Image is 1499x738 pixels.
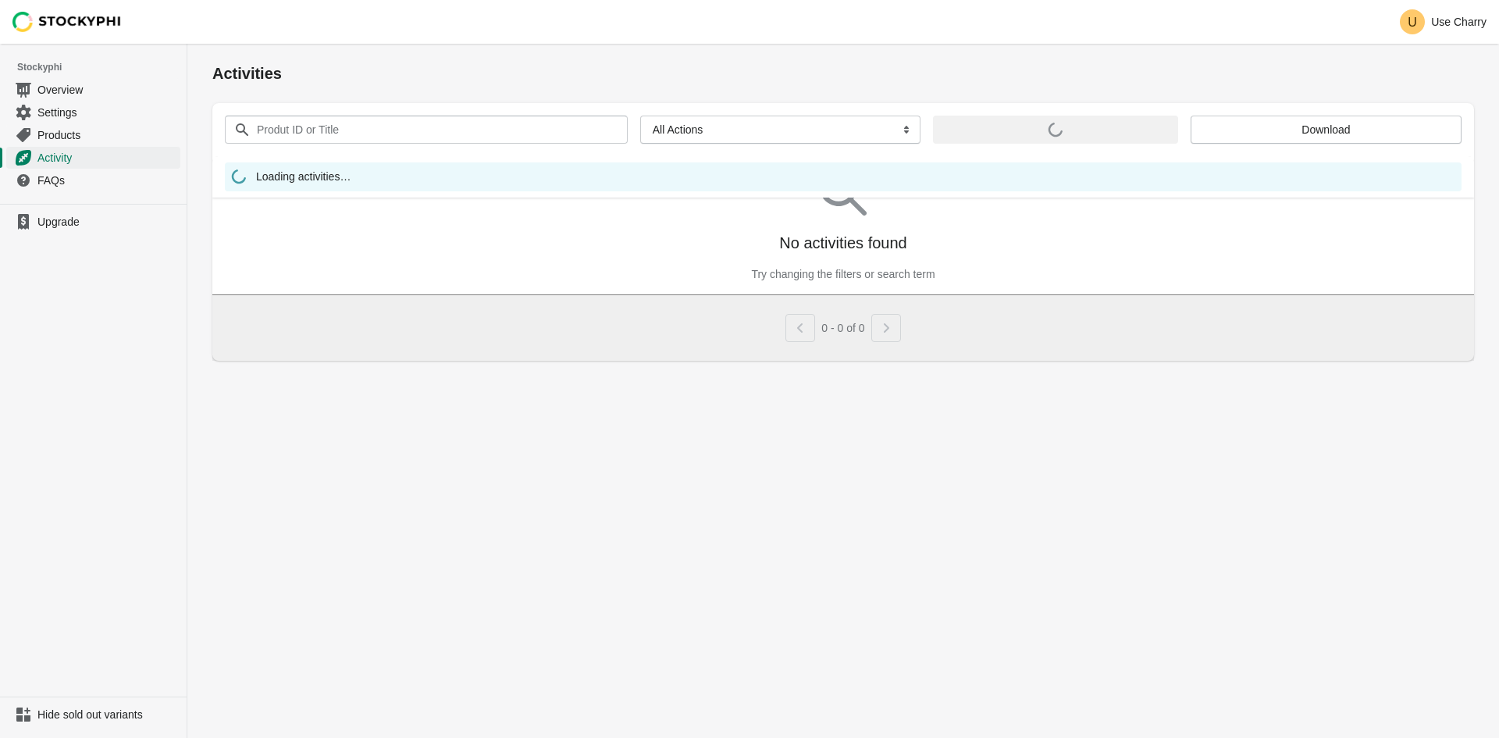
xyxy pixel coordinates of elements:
[37,214,177,230] span: Upgrade
[6,169,180,191] a: FAQs
[1191,116,1462,144] button: Download
[37,150,177,166] span: Activity
[37,707,177,722] span: Hide sold out variants
[6,146,180,169] a: Activity
[6,211,180,233] a: Upgrade
[6,123,180,146] a: Products
[212,62,1474,84] h1: Activities
[751,266,935,282] p: Try changing the filters or search term
[1400,9,1425,34] span: Avatar with initials U
[37,127,177,143] span: Products
[1431,16,1487,28] p: Use Charry
[6,78,180,101] a: Overview
[37,173,177,188] span: FAQs
[6,101,180,123] a: Settings
[779,232,906,254] p: No activities found
[785,308,900,342] nav: Pagination
[1301,123,1350,136] span: Download
[1394,6,1493,37] button: Avatar with initials UUse Charry
[17,59,187,75] span: Stockyphi
[821,322,864,334] span: 0 - 0 of 0
[256,169,351,188] span: Loading activities…
[1408,16,1417,29] text: U
[37,105,177,120] span: Settings
[256,116,600,144] input: Produt ID or Title
[6,704,180,726] a: Hide sold out variants
[37,82,177,98] span: Overview
[12,12,122,32] img: Stockyphi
